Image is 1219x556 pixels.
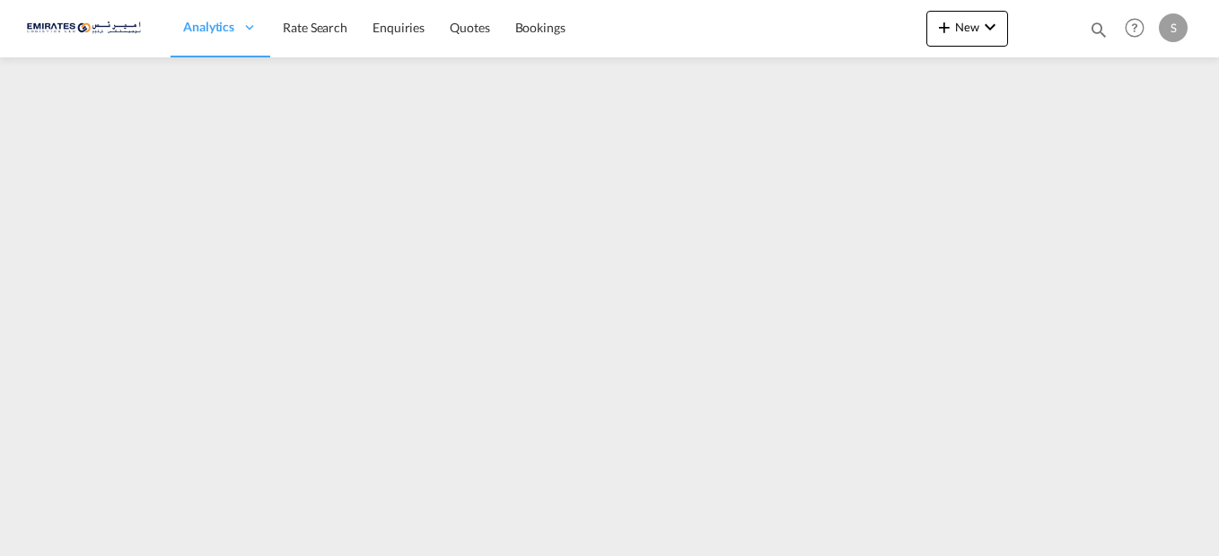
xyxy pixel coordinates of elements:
[1159,13,1188,42] div: S
[934,16,955,38] md-icon: icon-plus 400-fg
[27,8,148,48] img: c67187802a5a11ec94275b5db69a26e6.png
[373,20,425,35] span: Enquiries
[450,20,489,35] span: Quotes
[1119,13,1159,45] div: Help
[515,20,566,35] span: Bookings
[1119,13,1150,43] span: Help
[934,20,1001,34] span: New
[1089,20,1109,47] div: icon-magnify
[1089,20,1109,39] md-icon: icon-magnify
[183,18,234,36] span: Analytics
[979,16,1001,38] md-icon: icon-chevron-down
[283,20,347,35] span: Rate Search
[926,11,1008,47] button: icon-plus 400-fgNewicon-chevron-down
